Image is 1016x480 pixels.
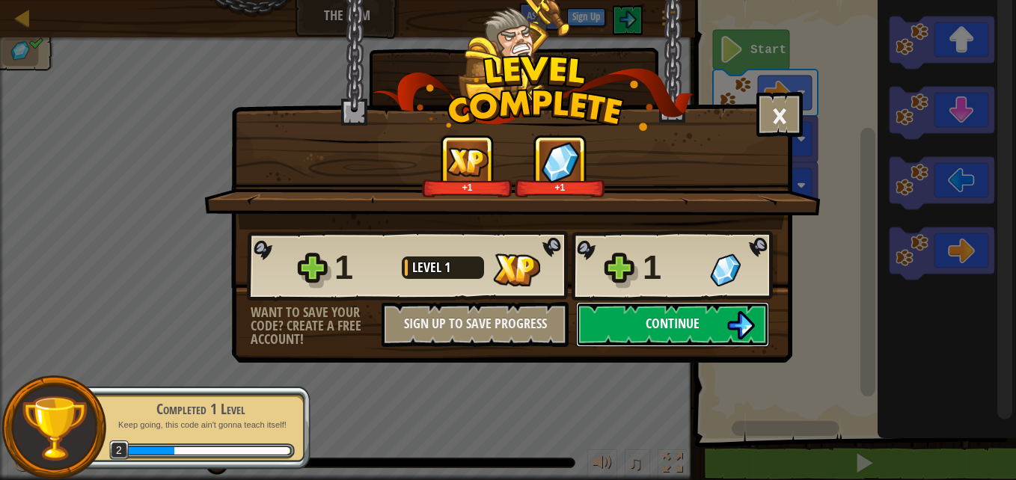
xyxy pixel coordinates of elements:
button: × [756,92,803,137]
div: 1 [334,244,393,292]
img: Gems Gained [541,141,580,182]
span: 1 [444,258,450,277]
span: Continue [646,314,700,333]
div: Completed 1 Level [106,399,295,419]
button: Continue [576,302,769,347]
div: +1 [518,182,602,193]
img: Gems Gained [710,253,741,286]
span: 2 [109,440,129,461]
div: Want to save your code? Create a free account! [251,306,382,346]
span: Level [412,258,444,277]
img: XP Gained [447,147,489,176]
img: trophy.png [20,394,88,462]
div: 1 [643,244,701,292]
button: Sign Up to Save Progress [382,302,569,347]
img: XP Gained [493,253,540,286]
img: Continue [726,311,755,339]
img: level_complete.png [373,55,694,131]
div: +1 [425,182,509,193]
p: Keep going, this code ain't gonna teach itself! [106,419,295,431]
